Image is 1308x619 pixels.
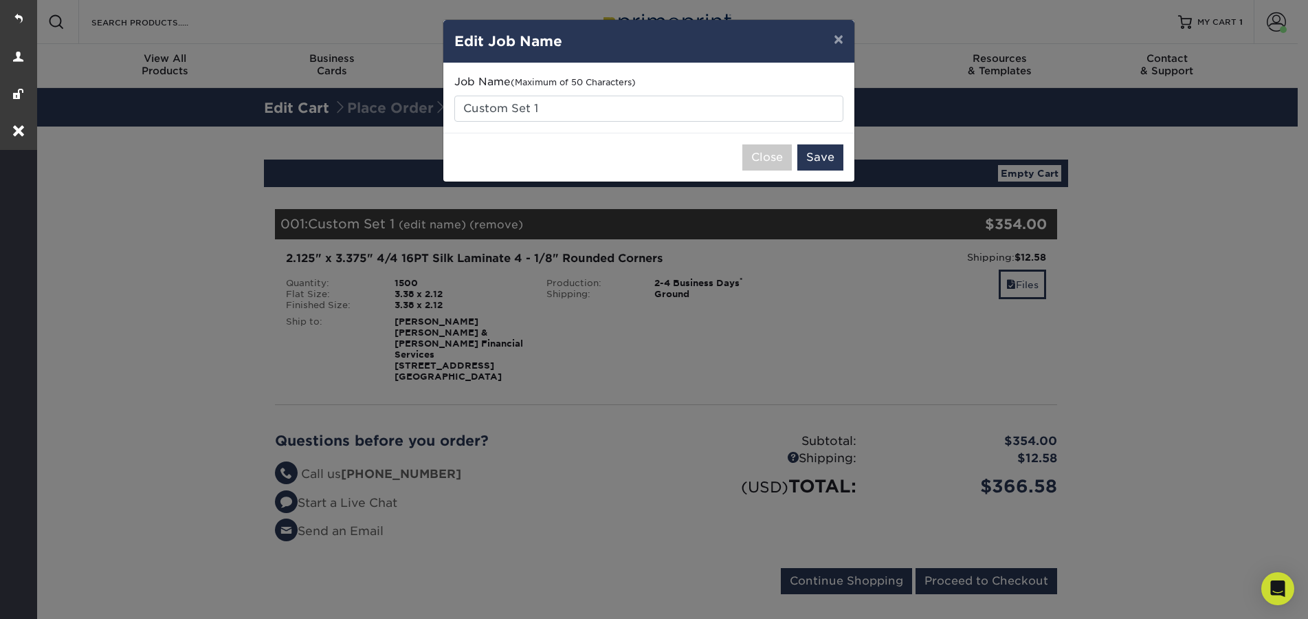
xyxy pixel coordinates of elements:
[823,20,854,58] button: ×
[1261,572,1294,605] div: Open Intercom Messenger
[511,77,636,87] small: (Maximum of 50 Characters)
[797,144,843,171] button: Save
[454,31,843,52] h4: Edit Job Name
[454,96,843,122] input: Descriptive Name
[742,144,792,171] button: Close
[454,74,636,90] label: Job Name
